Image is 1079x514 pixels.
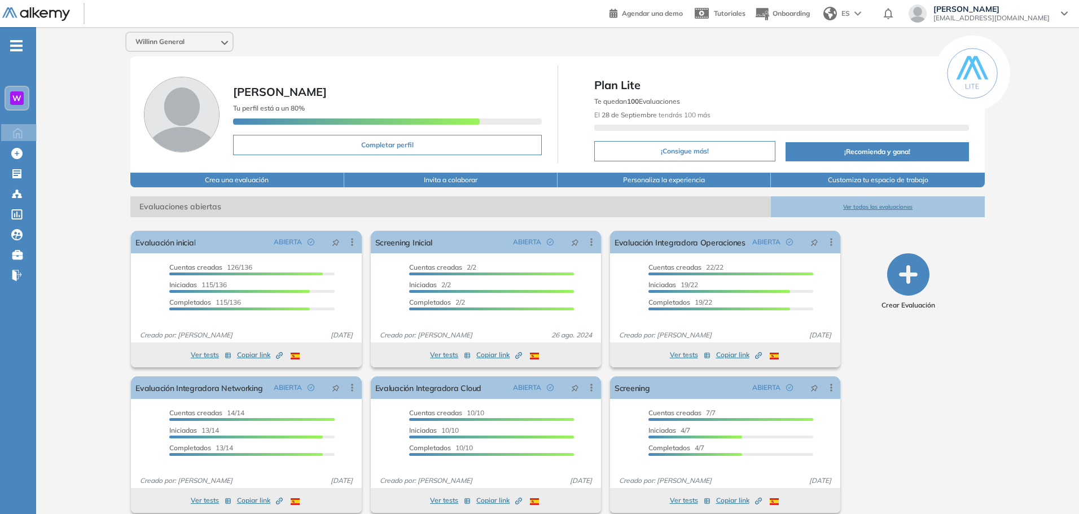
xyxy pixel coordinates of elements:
[648,408,701,417] span: Cuentas creadas
[409,298,465,306] span: 2/2
[409,408,462,417] span: Cuentas creadas
[648,263,723,271] span: 22/22
[933,5,1050,14] span: [PERSON_NAME]
[326,476,357,486] span: [DATE]
[716,348,762,362] button: Copiar link
[771,173,984,187] button: Customiza tu espacio de trabajo
[291,353,300,359] img: ESP
[771,196,984,217] button: Ver todas las evaluaciones
[615,376,650,399] a: Screening
[933,14,1050,23] span: [EMAIL_ADDRESS][DOMAIN_NAME]
[274,383,302,393] span: ABIERTA
[237,494,283,507] button: Copiar link
[135,376,262,399] a: Evaluación Integradora Networking
[169,280,197,289] span: Iniciadas
[135,231,195,253] a: Evaluación inicial
[530,353,539,359] img: ESP
[476,350,522,360] span: Copiar link
[237,495,283,506] span: Copiar link
[786,239,793,245] span: check-circle
[716,494,762,507] button: Copiar link
[547,330,596,340] span: 26 ago. 2024
[881,300,935,310] span: Crear Evaluación
[594,141,776,161] button: ¡Consigue más!
[169,280,227,289] span: 115/136
[233,85,327,99] span: [PERSON_NAME]
[169,443,233,452] span: 13/14
[476,348,522,362] button: Copiar link
[169,263,222,271] span: Cuentas creadas
[169,408,244,417] span: 14/14
[786,384,793,391] span: check-circle
[323,233,348,251] button: pushpin
[169,443,211,452] span: Completados
[609,6,683,19] a: Agendar una demo
[409,263,462,271] span: Cuentas creadas
[332,383,340,392] span: pushpin
[716,350,762,360] span: Copiar link
[594,97,680,106] span: Te quedan Evaluaciones
[648,280,698,289] span: 19/22
[169,298,241,306] span: 115/136
[12,94,21,103] span: W
[752,383,780,393] span: ABIERTA
[130,196,771,217] span: Evaluaciones abiertas
[375,231,432,253] a: Screening Inicial
[594,77,969,94] span: Plan Lite
[291,498,300,505] img: ESP
[237,350,283,360] span: Copiar link
[409,443,473,452] span: 10/10
[409,263,476,271] span: 2/2
[409,426,437,434] span: Iniciadas
[130,173,344,187] button: Crea una evaluación
[409,443,451,452] span: Completados
[615,330,716,340] span: Creado por: [PERSON_NAME]
[841,8,850,19] span: ES
[191,494,231,507] button: Ver tests
[233,104,305,112] span: Tu perfil está a un 80%
[648,443,704,452] span: 4/7
[409,426,459,434] span: 10/10
[648,408,716,417] span: 7/7
[805,330,836,340] span: [DATE]
[10,45,23,47] i: -
[648,298,712,306] span: 19/22
[773,9,810,17] span: Onboarding
[375,476,477,486] span: Creado por: [PERSON_NAME]
[810,383,818,392] span: pushpin
[169,426,219,434] span: 13/14
[547,384,554,391] span: check-circle
[409,298,451,306] span: Completados
[648,443,690,452] span: Completados
[530,498,539,505] img: ESP
[565,476,596,486] span: [DATE]
[409,408,484,417] span: 10/10
[622,9,683,17] span: Agendar una demo
[571,238,579,247] span: pushpin
[714,9,745,17] span: Tutoriales
[881,253,935,310] button: Crear Evaluación
[594,111,710,119] span: El tendrás 100 más
[786,142,969,161] button: ¡Recomienda y gana!
[476,495,522,506] span: Copiar link
[169,263,252,271] span: 126/136
[169,298,211,306] span: Completados
[752,237,780,247] span: ABIERTA
[602,111,657,119] b: 28 de Septiembre
[169,426,197,434] span: Iniciadas
[237,348,283,362] button: Copiar link
[233,135,541,155] button: Completar perfil
[627,97,639,106] b: 100
[476,494,522,507] button: Copiar link
[648,426,676,434] span: Iniciadas
[770,353,779,359] img: ESP
[513,237,541,247] span: ABIERTA
[2,7,70,21] img: Logo
[135,37,185,46] span: Willinn General
[670,348,710,362] button: Ver tests
[802,379,827,397] button: pushpin
[615,231,745,253] a: Evaluación Integradora Operaciones
[770,498,779,505] img: ESP
[716,495,762,506] span: Copiar link
[191,348,231,362] button: Ver tests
